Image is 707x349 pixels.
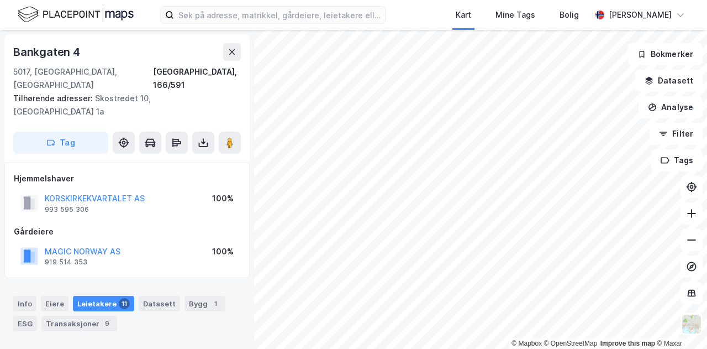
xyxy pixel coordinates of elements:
[652,296,707,349] iframe: Chat Widget
[174,7,386,23] input: Søk på adresse, matrikkel, gårdeiere, leietakere eller personer
[456,8,471,22] div: Kart
[609,8,672,22] div: [PERSON_NAME]
[210,298,221,309] div: 1
[212,192,234,205] div: 100%
[511,340,542,347] a: Mapbox
[495,8,535,22] div: Mine Tags
[544,340,598,347] a: OpenStreetMap
[139,296,180,311] div: Datasett
[18,5,134,24] img: logo.f888ab2527a4732fd821a326f86c7f29.svg
[45,205,89,214] div: 993 595 306
[153,65,241,92] div: [GEOGRAPHIC_DATA], 166/591
[13,132,108,154] button: Tag
[14,172,240,185] div: Hjemmelshaver
[13,296,36,311] div: Info
[102,318,113,329] div: 9
[13,43,82,61] div: Bankgaten 4
[212,245,234,258] div: 100%
[184,296,225,311] div: Bygg
[41,316,117,331] div: Transaksjoner
[600,340,655,347] a: Improve this map
[14,225,240,238] div: Gårdeiere
[13,92,232,118] div: Skostredet 10, [GEOGRAPHIC_DATA] 1a
[560,8,579,22] div: Bolig
[639,96,703,118] button: Analyse
[635,70,703,92] button: Datasett
[13,93,95,103] span: Tilhørende adresser:
[652,296,707,349] div: Kontrollprogram for chat
[13,316,37,331] div: ESG
[45,258,87,267] div: 919 514 353
[41,296,68,311] div: Eiere
[628,43,703,65] button: Bokmerker
[650,123,703,145] button: Filter
[651,149,703,171] button: Tags
[13,65,153,92] div: 5017, [GEOGRAPHIC_DATA], [GEOGRAPHIC_DATA]
[119,298,130,309] div: 11
[73,296,134,311] div: Leietakere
